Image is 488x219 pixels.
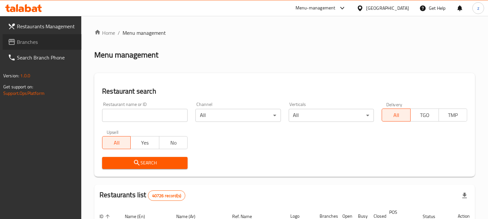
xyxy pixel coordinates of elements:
span: All [105,138,128,148]
a: Branches [3,34,82,50]
div: Export file [457,188,472,203]
span: z [477,5,479,12]
span: Search [107,159,182,167]
span: TMP [442,110,465,120]
span: Yes [133,138,156,148]
span: Menu management [123,29,166,37]
input: Search for restaurant name or ID.. [102,109,188,122]
span: Get support on: [3,83,33,91]
div: All [289,109,374,122]
a: Search Branch Phone [3,50,82,65]
div: All [195,109,281,122]
div: Menu-management [296,4,336,12]
a: Home [94,29,115,37]
label: Delivery [386,102,402,107]
h2: Menu management [94,50,158,60]
span: Search Branch Phone [17,54,76,61]
button: All [102,136,131,149]
span: No [162,138,185,148]
div: Total records count [148,190,185,201]
span: 1.0.0 [20,71,30,80]
div: [GEOGRAPHIC_DATA] [366,5,409,12]
span: Version: [3,71,19,80]
button: Yes [130,136,159,149]
span: Restaurants Management [17,22,76,30]
span: 40726 record(s) [148,193,185,199]
li: / [118,29,120,37]
h2: Restaurant search [102,86,467,96]
nav: breadcrumb [94,29,475,37]
a: Support.OpsPlatform [3,89,45,97]
span: All [385,110,408,120]
button: TMP [439,109,467,122]
button: All [382,109,410,122]
span: Branches [17,38,76,46]
a: Restaurants Management [3,19,82,34]
span: TGO [413,110,436,120]
h2: Restaurants list [99,190,185,201]
button: No [159,136,188,149]
label: Upsell [107,130,119,134]
button: Search [102,157,188,169]
button: TGO [410,109,439,122]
